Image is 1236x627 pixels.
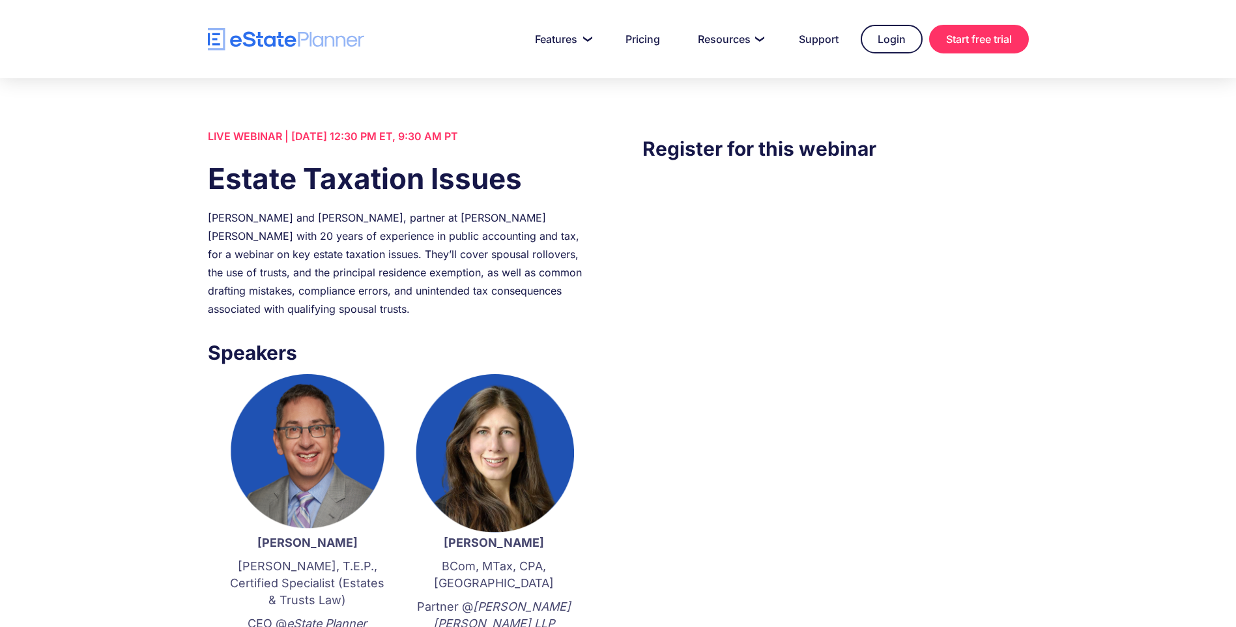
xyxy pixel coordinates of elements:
a: Support [783,26,854,52]
div: [PERSON_NAME] and [PERSON_NAME], partner at [PERSON_NAME] [PERSON_NAME] with 20 years of experien... [208,209,594,318]
p: [PERSON_NAME], T.E.P., Certified Specialist (Estates & Trusts Law) [227,558,388,609]
iframe: Form 0 [642,190,1028,411]
a: Features [519,26,603,52]
strong: [PERSON_NAME] [444,536,544,549]
h1: Estate Taxation Issues [208,158,594,199]
a: Resources [682,26,777,52]
h3: Speakers [208,338,594,368]
a: Start free trial [929,25,1029,53]
a: Login [861,25,923,53]
p: BCom, MTax, CPA, [GEOGRAPHIC_DATA] [414,558,574,592]
div: LIVE WEBINAR | [DATE] 12:30 PM ET, 9:30 AM PT [208,127,594,145]
a: home [208,28,364,51]
h3: Register for this webinar [642,134,1028,164]
a: Pricing [610,26,676,52]
strong: [PERSON_NAME] [257,536,358,549]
